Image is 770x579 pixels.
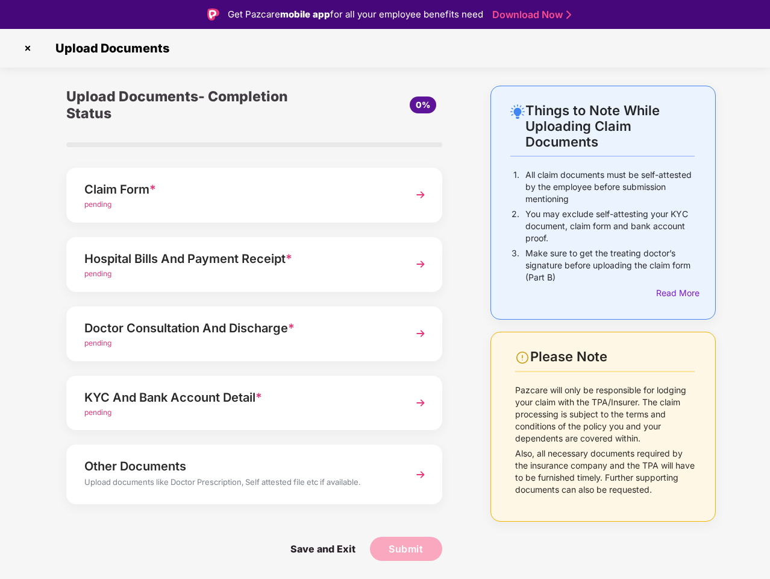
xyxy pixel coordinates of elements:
[18,39,37,58] img: svg+xml;base64,PHN2ZyBpZD0iQ3Jvc3MtMzJ4MzIiIHhtbG5zPSJodHRwOi8vd3d3LnczLm9yZy8yMDAwL3N2ZyIgd2lkdG...
[84,388,396,407] div: KYC And Bank Account Detail
[43,41,175,55] span: Upload Documents
[410,464,431,486] img: svg+xml;base64,PHN2ZyBpZD0iTmV4dCIgeG1sbnM9Imh0dHA6Ly93d3cudzMub3JnLzIwMDAvc3ZnIiB3aWR0aD0iMzYiIG...
[410,323,431,344] img: svg+xml;base64,PHN2ZyBpZD0iTmV4dCIgeG1sbnM9Imh0dHA6Ly93d3cudzMub3JnLzIwMDAvc3ZnIiB3aWR0aD0iMzYiIG...
[66,86,317,124] div: Upload Documents- Completion Status
[370,537,442,561] button: Submit
[410,253,431,275] img: svg+xml;base64,PHN2ZyBpZD0iTmV4dCIgeG1sbnM9Imh0dHA6Ly93d3cudzMub3JnLzIwMDAvc3ZnIiB3aWR0aD0iMzYiIG...
[510,104,525,119] img: svg+xml;base64,PHN2ZyB4bWxucz0iaHR0cDovL3d3dy53My5vcmcvMjAwMC9zdmciIHdpZHRoPSIyNC4wOTMiIGhlaWdodD...
[512,247,519,283] p: 3.
[84,249,396,268] div: Hospital Bills And Payment Receipt
[207,8,219,21] img: Logo
[492,8,568,21] a: Download Now
[515,448,695,496] p: Also, all necessary documents required by the insurance company and the TPA will have to be furni...
[515,350,530,365] img: svg+xml;base64,PHN2ZyBpZD0iV2FybmluZ18tXzI0eDI0IiBkYXRhLW5hbWU9Ildhcm5pbmcgLSAyNHgyNCIgeG1sbnM9Im...
[525,208,695,244] p: You may exclude self-attesting your KYC document, claim form and bank account proof.
[84,338,111,347] span: pending
[278,537,368,561] span: Save and Exit
[512,208,519,244] p: 2.
[84,408,111,417] span: pending
[84,180,396,199] div: Claim Form
[530,349,695,365] div: Please Note
[515,384,695,445] p: Pazcare will only be responsible for lodging your claim with the TPA/Insurer. The claim processin...
[84,200,111,209] span: pending
[525,247,695,283] p: Make sure to get the treating doctor’s signature before uploading the claim form (Part B)
[228,7,483,22] div: Get Pazcare for all your employee benefits need
[525,169,695,205] p: All claim documents must be self-attested by the employee before submission mentioning
[410,184,431,206] img: svg+xml;base64,PHN2ZyBpZD0iTmV4dCIgeG1sbnM9Imh0dHA6Ly93d3cudzMub3JnLzIwMDAvc3ZnIiB3aWR0aD0iMzYiIG...
[84,269,111,278] span: pending
[416,100,430,110] span: 0%
[566,8,571,21] img: Stroke
[410,392,431,414] img: svg+xml;base64,PHN2ZyBpZD0iTmV4dCIgeG1sbnM9Imh0dHA6Ly93d3cudzMub3JnLzIwMDAvc3ZnIiB3aWR0aD0iMzYiIG...
[84,476,396,492] div: Upload documents like Doctor Prescription, Self attested file etc if available.
[513,169,519,205] p: 1.
[84,318,396,338] div: Doctor Consultation And Discharge
[525,103,695,150] div: Things to Note While Uploading Claim Documents
[84,457,396,476] div: Other Documents
[656,286,695,300] div: Read More
[280,8,330,20] strong: mobile app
